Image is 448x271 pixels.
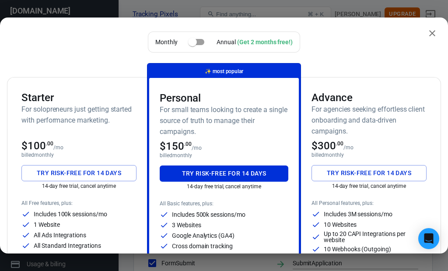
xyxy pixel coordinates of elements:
p: 14-day free trial, cancel anytime [21,183,136,189]
h6: For solopreneurs just getting started with performance marketing. [21,104,136,126]
p: most popular [205,67,243,76]
span: $150 [160,140,192,152]
p: /mo [192,145,202,151]
h3: Advance [311,92,427,104]
p: All Standard Integrations [34,243,101,249]
p: Up to 20 CAPI Integrations per website [324,231,427,243]
h6: For agencies seeking effortless client onboarding and data-driven campaigns. [311,104,427,137]
div: (Get 2 months free!) [237,39,293,46]
sup: .00 [336,141,343,147]
p: /mo [343,144,353,151]
p: 1 Website [34,222,60,228]
span: $100 [21,140,53,152]
p: Monthly [155,38,178,47]
p: 10 Websites [324,222,356,228]
sup: .00 [184,141,192,147]
h3: Personal [160,92,288,104]
p: All Basic features, plus: [160,201,288,207]
p: Includes 500k sessions/mo [172,211,245,218]
p: Includes 100k sessions/mo [34,211,107,217]
div: Annual [217,38,293,47]
p: Includes 3M sessions/mo [324,211,392,217]
button: close [423,25,441,42]
button: Try risk-free for 14 days [160,165,288,182]
h3: Starter [21,92,136,104]
p: Cross domain tracking [172,243,233,249]
p: billed monthly [160,152,288,158]
button: Try risk-free for 14 days [311,165,427,181]
div: Open Intercom Messenger [418,228,439,249]
p: /mo [53,144,63,151]
p: 10 Webhooks (Outgoing) [324,246,391,252]
p: 14-day free trial, cancel anytime [160,183,288,190]
p: 3 Websites [172,222,201,228]
button: Try risk-free for 14 days [21,165,136,181]
sup: .00 [46,141,53,147]
p: billed monthly [311,152,427,158]
p: All Personal features, plus: [311,200,427,206]
p: Google Analytics (GA4) [172,232,234,239]
p: All Ads Integrations [34,232,86,238]
span: magic [205,68,211,74]
p: All Conversions API (CAPI) [34,253,105,259]
p: All Free features, plus: [21,200,136,206]
p: billed monthly [21,152,136,158]
span: $300 [311,140,343,152]
h6: For small teams looking to create a single source of truth to manage their campaigns. [160,104,288,137]
p: 14-day free trial, cancel anytime [311,183,427,189]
